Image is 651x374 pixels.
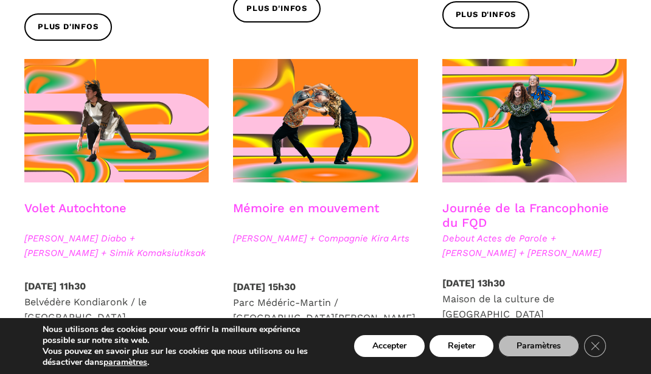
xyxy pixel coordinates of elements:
p: Maison de la culture de [GEOGRAPHIC_DATA] [442,275,627,322]
span: Debout Actes de Parole + [PERSON_NAME] + [PERSON_NAME] [442,231,627,260]
strong: [DATE] 15h30 [233,281,296,293]
a: Plus d'infos [442,1,530,29]
button: Paramètres [498,335,579,357]
button: paramètres [103,357,147,368]
span: Plus d'infos [246,2,307,15]
a: Mémoire en mouvement [233,201,379,215]
p: Vous pouvez en savoir plus sur les cookies que nous utilisons ou les désactiver dans . [43,346,332,368]
p: Belvédère Kondiaronk / le [GEOGRAPHIC_DATA] [24,279,209,325]
a: Plus d'infos [24,13,112,41]
button: Rejeter [430,335,493,357]
a: Volet Autochtone [24,201,127,215]
span: [PERSON_NAME] + Compagnie Kira Arts [233,231,417,246]
strong: [DATE] 13h30 [442,277,505,289]
span: Plus d'infos [38,21,99,33]
span: Plus d'infos [456,9,517,21]
span: [PERSON_NAME] Diabo + [PERSON_NAME] + Simik Komaksiutiksak [24,231,209,260]
a: Journée de la Francophonie du FQD [442,201,609,230]
strong: [DATE] 11h30 [24,280,86,292]
button: Accepter [354,335,425,357]
button: Close GDPR Cookie Banner [584,335,606,357]
p: Nous utilisons des cookies pour vous offrir la meilleure expérience possible sur notre site web. [43,324,332,346]
p: Parc Médéric-Martin / [GEOGRAPHIC_DATA][PERSON_NAME] [233,279,417,326]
